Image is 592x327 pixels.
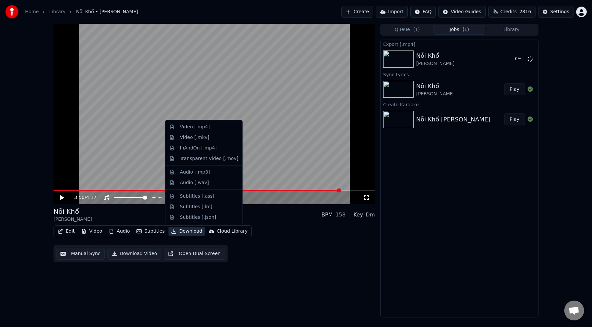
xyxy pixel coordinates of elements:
[416,115,491,124] div: Nỗi Khổ [PERSON_NAME]
[56,248,105,260] button: Manual Sync
[180,193,214,199] div: Subtitles [.ass]
[538,6,573,18] button: Settings
[54,216,92,223] div: [PERSON_NAME]
[564,301,584,320] div: Open chat
[49,9,65,15] a: Library
[381,100,538,108] div: Create Karaoke
[180,203,212,210] div: Subtitles [.lrc]
[106,227,132,236] button: Audio
[168,227,205,236] button: Download
[180,179,209,186] div: Audio [.wav]
[321,211,333,219] div: BPM
[341,6,373,18] button: Create
[381,40,538,48] div: Export [.mp4]
[519,9,531,15] span: 2816
[134,227,167,236] button: Subtitles
[433,25,486,35] button: Jobs
[180,214,216,220] div: Subtitles [.json]
[381,25,433,35] button: Queue
[381,70,538,78] div: Sync Lyrics
[504,83,525,95] button: Play
[504,114,525,125] button: Play
[376,6,408,18] button: Import
[416,60,455,67] div: [PERSON_NAME]
[180,169,210,175] div: Audio [.mp3]
[353,211,363,219] div: Key
[164,248,225,260] button: Open Dual Screen
[54,207,92,216] div: Nỗi Khổ
[76,9,138,15] span: Nỗi Khổ • [PERSON_NAME]
[416,91,455,97] div: [PERSON_NAME]
[55,227,77,236] button: Edit
[515,56,525,62] div: 0 %
[438,6,485,18] button: Video Guides
[107,248,161,260] button: Download Video
[500,9,517,15] span: Credits
[488,6,536,18] button: Credits2816
[74,194,85,201] span: 3:50
[180,155,239,162] div: Transparent Video [.mov]
[550,9,569,15] div: Settings
[485,25,537,35] button: Library
[180,134,209,141] div: Video [.mkv]
[86,194,96,201] span: 4:17
[217,228,247,235] div: Cloud Library
[25,9,138,15] nav: breadcrumb
[79,227,105,236] button: Video
[366,211,375,219] div: Dm
[180,145,217,151] div: InAndOn [.mp4]
[413,26,420,33] span: ( 1 )
[416,51,455,60] div: Nỗi Khổ
[416,82,455,91] div: Nỗi Khổ
[74,194,90,201] div: /
[410,6,436,18] button: FAQ
[462,26,469,33] span: ( 1 )
[180,124,210,130] div: Video [.mp4]
[335,211,346,219] div: 158
[25,9,39,15] a: Home
[5,5,18,18] img: youka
